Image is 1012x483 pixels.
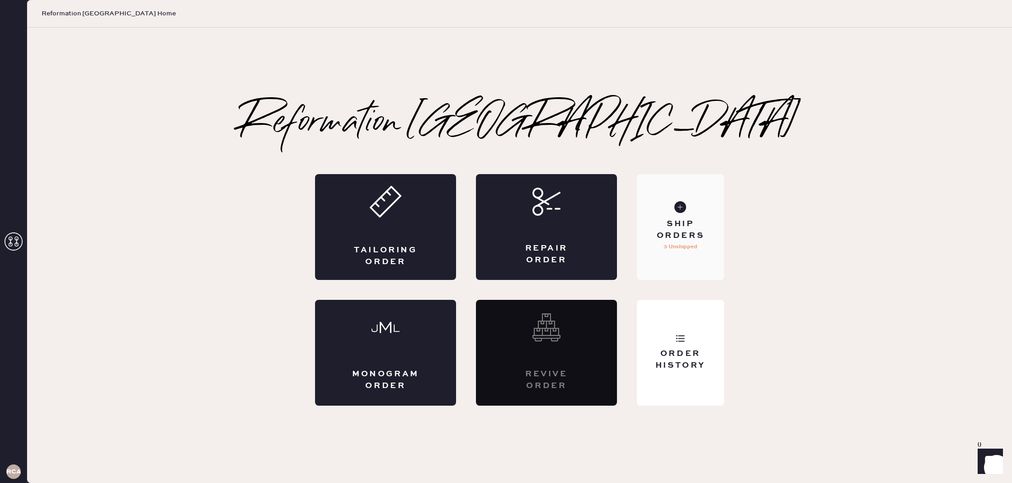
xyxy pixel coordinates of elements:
p: 3 Unshipped [664,241,697,252]
div: Order History [644,348,717,371]
div: Repair Order [512,243,581,265]
span: Reformation [GEOGRAPHIC_DATA] Home [42,9,176,18]
iframe: Front Chat [969,442,1008,481]
h3: RCA [6,469,21,475]
div: Tailoring Order [351,245,420,267]
div: Monogram Order [351,369,420,391]
div: Ship Orders [644,218,717,241]
div: Interested? Contact us at care@hemster.co [476,300,617,406]
h2: Reformation [GEOGRAPHIC_DATA] [240,105,799,142]
div: Revive order [512,369,581,391]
